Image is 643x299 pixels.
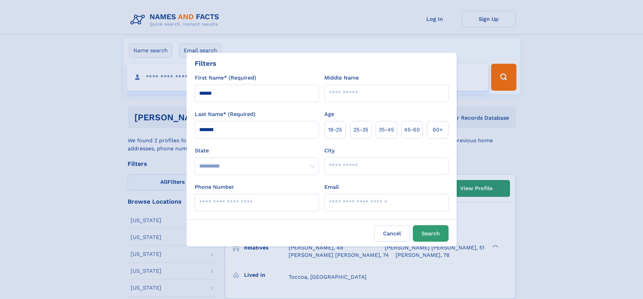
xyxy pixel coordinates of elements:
[324,147,334,155] label: City
[195,74,256,82] label: First Name* (Required)
[324,74,359,82] label: Middle Name
[324,183,339,191] label: Email
[404,126,420,134] span: 45‑60
[433,126,443,134] span: 60+
[195,183,234,191] label: Phone Number
[195,147,319,155] label: State
[413,225,449,242] button: Search
[195,110,256,118] label: Last Name* (Required)
[324,110,334,118] label: Age
[328,126,342,134] span: 18‑25
[379,126,394,134] span: 35‑45
[353,126,368,134] span: 25‑35
[195,58,216,68] div: Filters
[374,225,410,242] label: Cancel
